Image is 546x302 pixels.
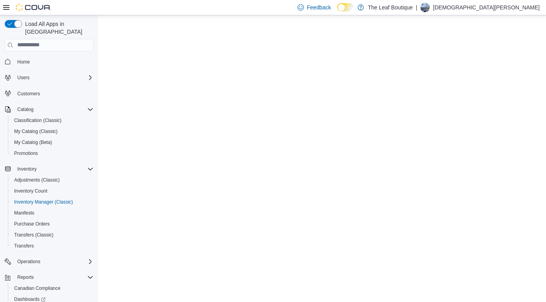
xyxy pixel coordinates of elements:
button: Operations [14,257,44,266]
span: Reports [14,273,93,282]
button: Promotions [8,148,97,159]
span: Customers [14,89,93,98]
button: Canadian Compliance [8,283,97,294]
span: Users [17,75,29,81]
span: Home [17,59,30,65]
span: My Catalog (Classic) [11,127,93,136]
button: Inventory [14,164,40,174]
a: My Catalog (Beta) [11,138,55,147]
span: Promotions [11,149,93,158]
span: My Catalog (Beta) [14,139,52,146]
a: Transfers [11,241,37,251]
button: Transfers [8,240,97,251]
p: [DEMOGRAPHIC_DATA][PERSON_NAME] [433,3,540,12]
span: Operations [14,257,93,266]
button: Manifests [8,207,97,218]
div: Christian Kardash [420,3,430,12]
button: My Catalog (Classic) [8,126,97,137]
span: Transfers (Classic) [14,232,53,238]
p: The Leaf Boutique [368,3,413,12]
span: Inventory [14,164,93,174]
span: Operations [17,258,40,265]
span: Manifests [11,208,93,218]
button: Home [2,56,97,67]
span: Home [14,57,93,67]
a: Canadian Compliance [11,284,64,293]
button: Adjustments (Classic) [8,175,97,186]
span: Promotions [14,150,38,156]
span: Catalog [14,105,93,114]
button: Inventory Manager (Classic) [8,196,97,207]
span: Adjustments (Classic) [14,177,60,183]
span: Manifests [14,210,34,216]
span: Purchase Orders [14,221,50,227]
a: Manifests [11,208,37,218]
span: Inventory Count [14,188,47,194]
span: Classification (Classic) [14,117,62,124]
span: My Catalog (Beta) [11,138,93,147]
p: | [416,3,418,12]
input: Dark Mode [337,3,354,11]
span: Catalog [17,106,33,113]
button: Classification (Classic) [8,115,97,126]
button: Transfers (Classic) [8,229,97,240]
a: Customers [14,89,43,98]
a: Home [14,57,33,67]
span: Customers [17,91,40,97]
button: Reports [14,273,37,282]
a: Transfers (Classic) [11,230,57,240]
button: My Catalog (Beta) [8,137,97,148]
span: Inventory Manager (Classic) [14,199,73,205]
button: Purchase Orders [8,218,97,229]
a: Classification (Classic) [11,116,65,125]
a: Inventory Manager (Classic) [11,197,76,207]
a: Promotions [11,149,41,158]
button: Catalog [14,105,37,114]
span: Purchase Orders [11,219,93,229]
button: Users [14,73,33,82]
span: Transfers (Classic) [11,230,93,240]
a: Purchase Orders [11,219,53,229]
button: Users [2,72,97,83]
span: Load All Apps in [GEOGRAPHIC_DATA] [22,20,93,36]
button: Inventory Count [8,186,97,196]
a: Adjustments (Classic) [11,175,63,185]
span: Users [14,73,93,82]
span: My Catalog (Classic) [14,128,58,135]
span: Feedback [307,4,331,11]
span: Inventory [17,166,37,172]
span: Canadian Compliance [11,284,93,293]
span: Inventory Count [11,186,93,196]
span: Reports [17,274,34,280]
a: My Catalog (Classic) [11,127,61,136]
span: Classification (Classic) [11,116,93,125]
span: Canadian Compliance [14,285,60,291]
button: Catalog [2,104,97,115]
span: Dark Mode [337,11,338,12]
span: Inventory Manager (Classic) [11,197,93,207]
img: Cova [16,4,51,11]
button: Inventory [2,164,97,175]
span: Adjustments (Classic) [11,175,93,185]
a: Inventory Count [11,186,51,196]
span: Transfers [11,241,93,251]
span: Transfers [14,243,34,249]
button: Customers [2,88,97,99]
button: Operations [2,256,97,267]
button: Reports [2,272,97,283]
